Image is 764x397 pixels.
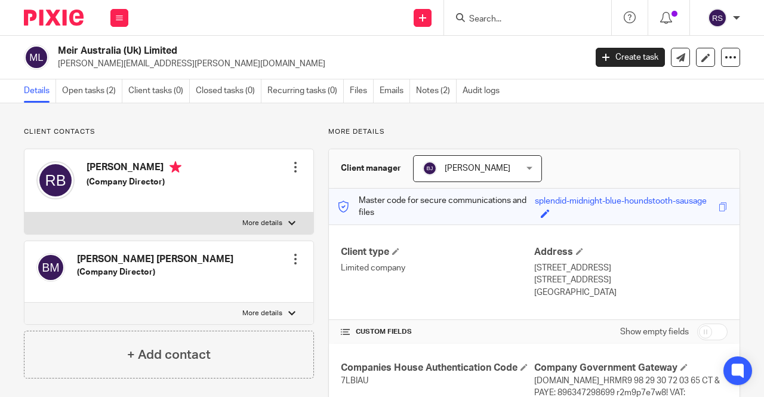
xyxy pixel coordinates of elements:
h3: Client manager [341,162,401,174]
p: Limited company [341,262,534,274]
span: 7LBIAU [341,377,368,385]
i: Primary [170,161,181,173]
h4: CUSTOM FIELDS [341,327,534,337]
p: [GEOGRAPHIC_DATA] [534,287,728,298]
label: Show empty fields [620,326,689,338]
a: Details [24,79,56,103]
p: [STREET_ADDRESS] [534,262,728,274]
h4: Address [534,246,728,258]
h4: + Add contact [127,346,211,364]
a: Notes (2) [416,79,457,103]
img: svg%3E [24,45,49,70]
p: More details [328,127,740,137]
a: Closed tasks (0) [196,79,261,103]
p: More details [242,309,282,318]
h4: [PERSON_NAME] [87,161,181,176]
p: [STREET_ADDRESS] [534,274,728,286]
img: svg%3E [423,161,437,176]
a: Recurring tasks (0) [267,79,344,103]
a: Create task [596,48,665,67]
h4: [PERSON_NAME] [PERSON_NAME] [77,253,233,266]
img: svg%3E [36,253,65,282]
div: splendid-midnight-blue-houndstooth-sausage [535,195,707,209]
span: [PERSON_NAME] [445,164,510,173]
h4: Companies House Authentication Code [341,362,534,374]
a: Audit logs [463,79,506,103]
h2: Meir Australia (Uk) Limited [58,45,474,57]
a: Emails [380,79,410,103]
a: Client tasks (0) [128,79,190,103]
input: Search [468,14,575,25]
p: More details [242,218,282,228]
img: Pixie [24,10,84,26]
h4: Company Government Gateway [534,362,728,374]
p: Master code for secure communications and files [338,195,535,219]
p: [PERSON_NAME][EMAIL_ADDRESS][PERSON_NAME][DOMAIN_NAME] [58,58,578,70]
a: Open tasks (2) [62,79,122,103]
h5: (Company Director) [77,266,233,278]
img: svg%3E [36,161,75,199]
p: Client contacts [24,127,314,137]
img: svg%3E [708,8,727,27]
h4: Client type [341,246,534,258]
a: Files [350,79,374,103]
h5: (Company Director) [87,176,181,188]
